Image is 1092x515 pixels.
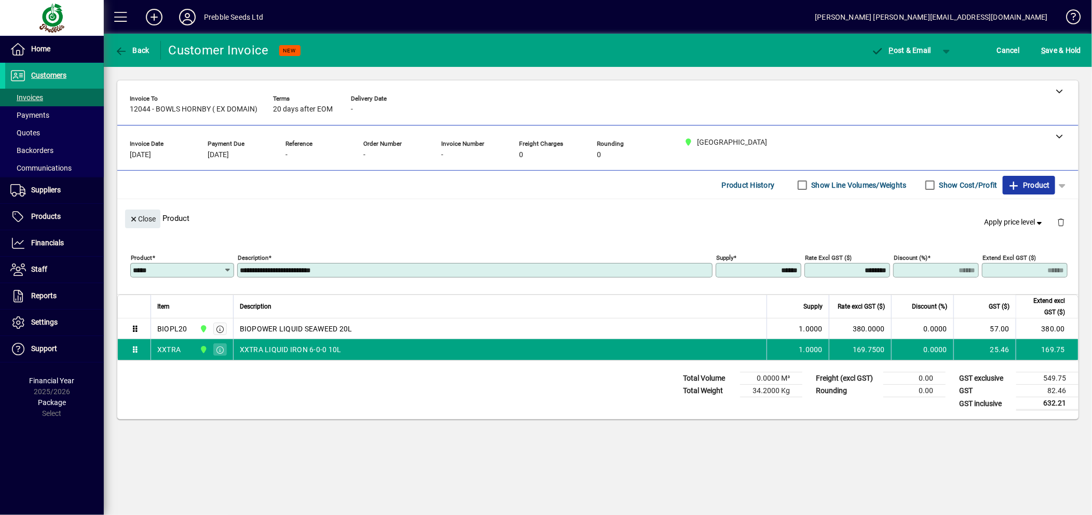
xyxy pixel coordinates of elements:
mat-label: Supply [716,254,733,261]
div: [PERSON_NAME] [PERSON_NAME][EMAIL_ADDRESS][DOMAIN_NAME] [815,9,1048,25]
a: Knowledge Base [1058,2,1079,36]
span: ost & Email [871,46,931,54]
td: 0.0000 [891,318,953,339]
a: Reports [5,283,104,309]
td: 632.21 [1016,397,1079,410]
td: GST [954,385,1016,397]
span: Extend excl GST ($) [1022,295,1065,318]
button: Apply price level [980,213,1049,232]
div: BIOPL20 [157,324,187,334]
span: S [1041,46,1045,54]
td: GST exclusive [954,372,1016,385]
mat-label: Extend excl GST ($) [982,254,1036,261]
span: Products [31,212,61,220]
span: [DATE] [208,151,229,159]
td: Total Weight [678,385,740,397]
a: Products [5,204,104,230]
span: Invoices [10,93,43,102]
span: Financials [31,239,64,247]
td: 0.00 [883,372,946,385]
button: Product History [718,176,779,194]
app-page-header-button: Delete [1048,217,1073,227]
a: Communications [5,159,104,177]
button: Product [1003,176,1055,194]
button: Post & Email [866,41,936,60]
span: Backorders [10,146,53,155]
span: Customers [31,71,66,79]
span: GST ($) [989,301,1009,312]
div: XXTRA [157,344,181,355]
span: CHRISTCHURCH [197,323,209,335]
span: Apply price level [985,217,1045,228]
label: Show Cost/Profit [937,180,998,190]
a: Financials [5,230,104,256]
a: Settings [5,310,104,336]
td: 0.0000 [891,339,953,360]
button: Save & Hold [1039,41,1084,60]
span: Quotes [10,129,40,137]
span: Discount (%) [912,301,947,312]
span: 0 [597,151,601,159]
span: Back [115,46,149,54]
a: Home [5,36,104,62]
span: XXTRA LIQUID IRON 6-0-0 10L [240,344,342,355]
a: Suppliers [5,177,104,203]
td: 57.00 [953,318,1016,339]
mat-label: Description [238,254,268,261]
span: Support [31,344,57,353]
span: Supply [803,301,823,312]
button: Delete [1048,210,1073,234]
mat-label: Product [131,254,152,261]
span: P [889,46,894,54]
span: 1.0000 [799,324,823,334]
span: BIOPOWER LIQUID SEAWEED 20L [240,324,352,334]
td: 380.00 [1016,318,1078,339]
td: GST inclusive [954,397,1016,410]
span: Settings [31,318,58,326]
span: [DATE] [130,151,151,159]
mat-label: Rate excl GST ($) [805,254,852,261]
div: 169.7500 [836,344,885,355]
td: Total Volume [678,372,740,385]
div: Prebble Seeds Ltd [204,9,263,25]
span: CHRISTCHURCH [197,344,209,355]
button: Add [138,8,171,26]
td: 0.00 [883,385,946,397]
td: 549.75 [1016,372,1079,385]
span: Communications [10,164,72,172]
button: Back [112,41,152,60]
mat-label: Discount (%) [894,254,927,261]
div: Customer Invoice [169,42,269,59]
td: 34.2000 Kg [740,385,802,397]
td: 0.0000 M³ [740,372,802,385]
span: NEW [283,47,296,54]
td: Freight (excl GST) [811,372,883,385]
td: 25.46 [953,339,1016,360]
button: Profile [171,8,204,26]
span: Cancel [997,42,1020,59]
label: Show Line Volumes/Weights [810,180,907,190]
td: Rounding [811,385,883,397]
span: Package [38,398,66,407]
span: - [441,151,443,159]
div: 380.0000 [836,324,885,334]
a: Support [5,336,104,362]
span: Product History [722,177,775,193]
span: 1.0000 [799,344,823,355]
a: Quotes [5,124,104,142]
span: Suppliers [31,186,61,194]
span: Financial Year [30,377,75,385]
a: Staff [5,257,104,283]
span: ave & Hold [1041,42,1081,59]
span: 20 days after EOM [273,105,333,114]
button: Close [125,210,160,228]
a: Invoices [5,89,104,106]
app-page-header-button: Close [122,214,163,223]
td: 169.75 [1016,339,1078,360]
span: Home [31,45,50,53]
span: Close [129,211,156,228]
app-page-header-button: Back [104,41,161,60]
span: Item [157,301,170,312]
span: Staff [31,265,47,273]
a: Backorders [5,142,104,159]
